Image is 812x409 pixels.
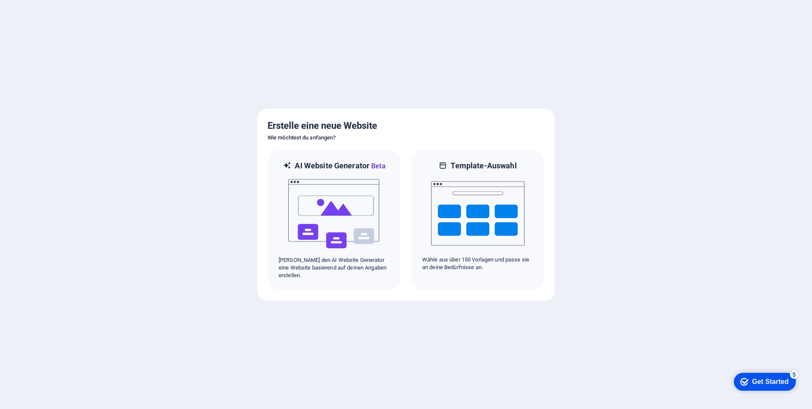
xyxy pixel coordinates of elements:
[288,171,381,256] img: ai
[295,161,385,171] h6: AI Website Generator
[268,119,544,133] h5: Erstelle eine neue Website
[422,256,533,271] p: Wähle aus über 150 Vorlagen und passe sie an deine Bedürfnisse an.
[268,150,401,290] div: AI Website GeneratorBetaai[PERSON_NAME] den AI Website Generator eine Website basierend auf deine...
[23,9,59,17] div: Get Started
[411,150,544,290] div: Template-AuswahlWähle aus über 150 Vorlagen und passe sie an deine Bedürfnisse an.
[5,4,67,22] div: Get Started 5 items remaining, 0% complete
[369,162,386,170] span: Beta
[451,161,516,171] h6: Template-Auswahl
[61,2,69,10] div: 5
[279,256,390,279] p: [PERSON_NAME] den AI Website Generator eine Website basierend auf deinen Angaben erstellen.
[268,133,544,143] h6: Wie möchtest du anfangen?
